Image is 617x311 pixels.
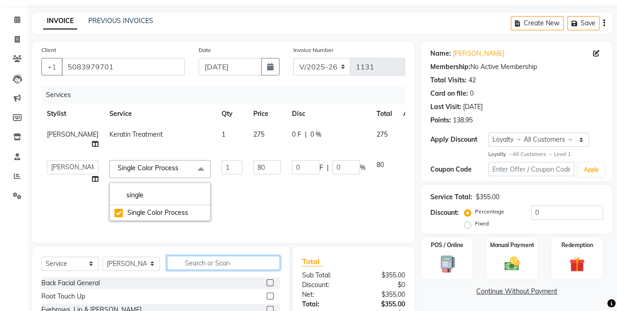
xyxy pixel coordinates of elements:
[167,256,280,270] input: Search or Scan
[475,207,504,216] label: Percentage
[354,290,412,299] div: $355.00
[565,255,589,274] img: _gift.svg
[431,241,463,249] label: POS / Online
[292,130,301,139] span: 0 F
[222,130,225,138] span: 1
[430,115,451,125] div: Points:
[41,278,100,288] div: Back Facial General
[47,130,98,138] span: [PERSON_NAME]
[430,192,472,202] div: Service Total:
[475,219,489,228] label: Fixed
[293,46,333,54] label: Invoice Number
[430,135,488,144] div: Apply Discount
[468,75,476,85] div: 42
[371,104,398,124] th: Total
[511,16,564,30] button: Create New
[567,16,600,30] button: Save
[302,257,323,266] span: Total
[463,102,483,112] div: [DATE]
[43,13,77,29] a: INVOICE
[354,271,412,280] div: $355.00
[305,130,307,139] span: |
[253,130,264,138] span: 275
[488,162,575,176] input: Enter Offer / Coupon Code
[561,241,593,249] label: Redemption
[295,280,354,290] div: Discount:
[295,271,354,280] div: Sub Total:
[41,46,56,54] label: Client
[453,49,504,58] a: [PERSON_NAME]
[41,104,104,124] th: Stylist
[295,299,354,309] div: Total:
[377,161,384,169] span: 80
[327,163,329,173] span: |
[114,208,206,218] div: Single Color Process
[114,190,206,200] input: multiselect-search
[430,49,451,58] div: Name:
[109,130,163,138] span: Keratin Treatment
[430,62,603,72] div: No Active Membership
[453,115,473,125] div: 138.95
[41,292,85,301] div: Root Touch Up
[178,164,183,172] a: x
[500,255,525,272] img: _cash.svg
[216,104,248,124] th: Qty
[62,58,185,75] input: Search by Name/Mobile/Email/Code
[286,104,371,124] th: Disc
[295,290,354,299] div: Net:
[248,104,286,124] th: Price
[42,86,412,104] div: Services
[104,104,216,124] th: Service
[118,164,178,172] span: Single Color Process
[41,58,63,75] button: +1
[430,165,488,174] div: Coupon Code
[360,163,366,173] span: %
[320,163,323,173] span: F
[398,104,428,124] th: Action
[430,89,468,98] div: Card on file:
[430,75,467,85] div: Total Visits:
[423,287,611,296] a: Continue Without Payment
[377,130,388,138] span: 275
[490,241,534,249] label: Manual Payment
[430,208,459,218] div: Discount:
[88,17,153,25] a: PREVIOUS INVOICES
[488,150,603,158] div: All Customers → Level 1
[354,299,412,309] div: $355.00
[434,255,459,273] img: _pos-terminal.svg
[470,89,474,98] div: 0
[476,192,499,202] div: $355.00
[578,163,604,177] button: Apply
[354,280,412,290] div: $0
[430,102,461,112] div: Last Visit:
[430,62,470,72] div: Membership:
[310,130,321,139] span: 0 %
[199,46,211,54] label: Date
[488,151,513,157] strong: Loyalty →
